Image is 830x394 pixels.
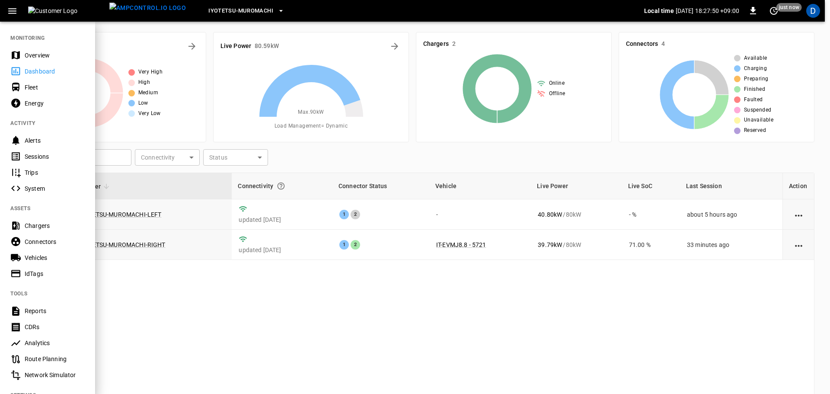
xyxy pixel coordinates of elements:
div: profile-icon [806,4,820,18]
img: Customer Logo [28,6,106,15]
div: Vehicles [25,253,85,262]
div: Fleet [25,83,85,92]
div: Alerts [25,136,85,145]
div: Route Planning [25,355,85,363]
p: [DATE] 18:27:50 +09:00 [676,6,739,15]
div: Sessions [25,152,85,161]
div: CDRs [25,323,85,331]
div: Network Simulator [25,371,85,379]
div: Overview [25,51,85,60]
span: just now [776,3,802,12]
div: Trips [25,168,85,177]
p: Local time [644,6,674,15]
div: Reports [25,307,85,315]
div: Dashboard [25,67,85,76]
div: System [25,184,85,193]
span: Iyotetsu-Muromachi [208,6,273,16]
div: Analytics [25,339,85,347]
div: IdTags [25,269,85,278]
div: Connectors [25,237,85,246]
img: ampcontrol.io logo [109,3,186,13]
div: Energy [25,99,85,108]
div: Chargers [25,221,85,230]
button: set refresh interval [767,4,781,18]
